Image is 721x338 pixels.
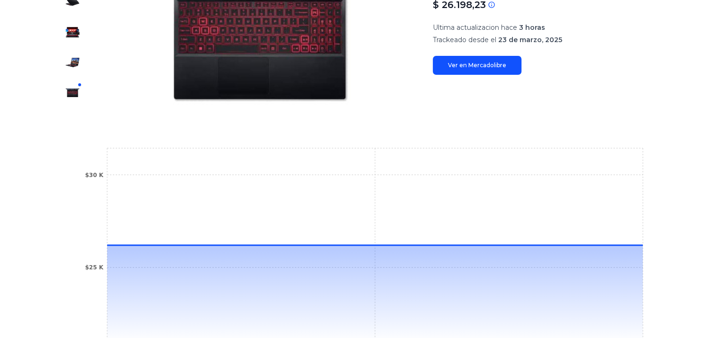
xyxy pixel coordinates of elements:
img: Laptop Acer Nitro 5 Core I5 Rtx 3050 8gb Ram 512gb Ssd [65,25,80,40]
img: Laptop Acer Nitro 5 Core I5 Rtx 3050 8gb Ram 512gb Ssd [65,55,80,70]
a: Ver en Mercadolibre [433,56,521,75]
span: Trackeado desde el [433,36,496,44]
span: Ultima actualizacion hace [433,23,517,32]
img: Laptop Acer Nitro 5 Core I5 Rtx 3050 8gb Ram 512gb Ssd [65,85,80,100]
span: 23 de marzo, 2025 [498,36,562,44]
tspan: $25 K [85,264,103,271]
tspan: $30 K [85,172,103,178]
span: 3 horas [519,23,545,32]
